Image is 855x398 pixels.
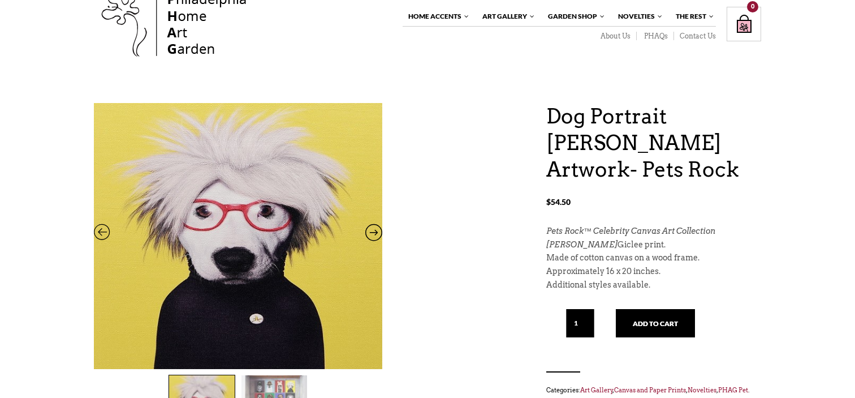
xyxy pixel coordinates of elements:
[546,197,551,207] span: $
[546,279,761,292] p: Additional styles available.
[612,7,663,26] a: Novelties
[542,7,606,26] a: Garden Shop
[614,386,686,394] a: Canvas and Paper Prints
[637,32,674,41] a: PHAQs
[747,1,758,12] div: 0
[94,103,382,369] a: andy warhol dog art
[688,386,716,394] a: Novelties
[477,7,536,26] a: Art Gallery
[546,265,761,279] p: Approximately 16 x 20 inches.
[546,238,761,252] p: Giclee print.
[546,103,761,182] h1: Dog Portrait [PERSON_NAME] Artwork- Pets Rock
[546,226,715,236] em: Pets Rock™ Celebrity Canvas Art Collection
[670,7,715,26] a: The Rest
[546,240,617,249] em: [PERSON_NAME]
[546,197,571,207] bdi: 54.50
[566,309,594,337] input: Qty
[580,386,613,394] a: Art Gallery
[616,309,695,337] button: Add to cart
[674,32,716,41] a: Contact Us
[403,7,470,26] a: Home Accents
[718,386,748,394] a: PHAG Pet
[546,251,761,265] p: Made of cotton canvas on a wood frame.
[593,32,637,41] a: About Us
[546,384,761,396] span: Categories: , , , .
